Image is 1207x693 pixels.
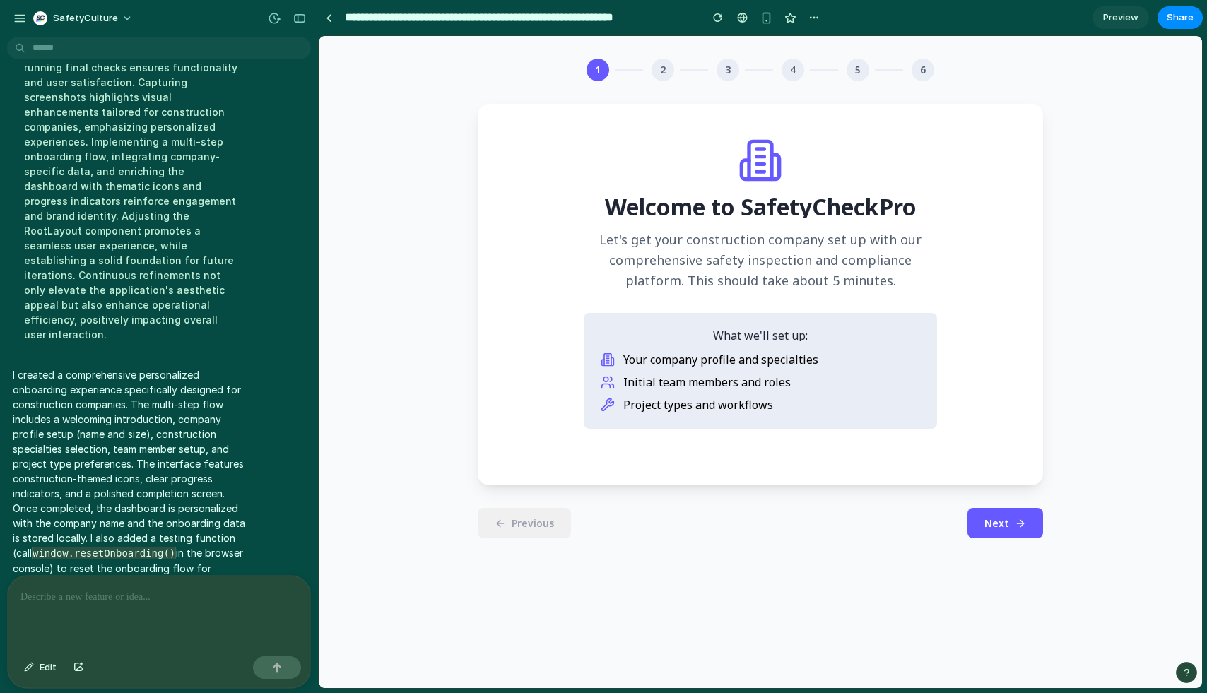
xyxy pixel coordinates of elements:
[17,656,64,679] button: Edit
[1093,6,1149,29] a: Preview
[593,23,616,45] div: 6
[305,340,472,352] span: Initial team members and roles
[649,472,724,502] button: Next
[265,160,618,182] h1: Welcome to SafetyCheckPro
[305,363,454,374] span: Project types and workflows
[666,480,690,494] span: Next
[13,367,249,591] p: I created a comprehensive personalized onboarding experience specifically designed for constructi...
[333,23,355,45] div: 2
[282,294,601,305] h3: What we'll set up:
[28,7,140,30] button: SafetyCulture
[193,480,235,494] span: Previous
[463,23,485,45] div: 4
[159,472,252,502] button: Previous
[398,23,420,45] div: 3
[32,547,176,559] code: window.resetOnboarding()
[40,661,57,675] span: Edit
[53,11,118,25] span: SafetyCulture
[268,23,290,45] div: 1
[1167,11,1194,25] span: Share
[305,318,500,329] span: Your company profile and specialties
[13,37,249,350] div: Validating the onboarding system by running final checks ensures functionality and user satisfact...
[528,23,550,45] div: 5
[1103,11,1138,25] span: Preview
[265,194,618,254] p: Let's get your construction company set up with our comprehensive safety inspection and complianc...
[1158,6,1203,29] button: Share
